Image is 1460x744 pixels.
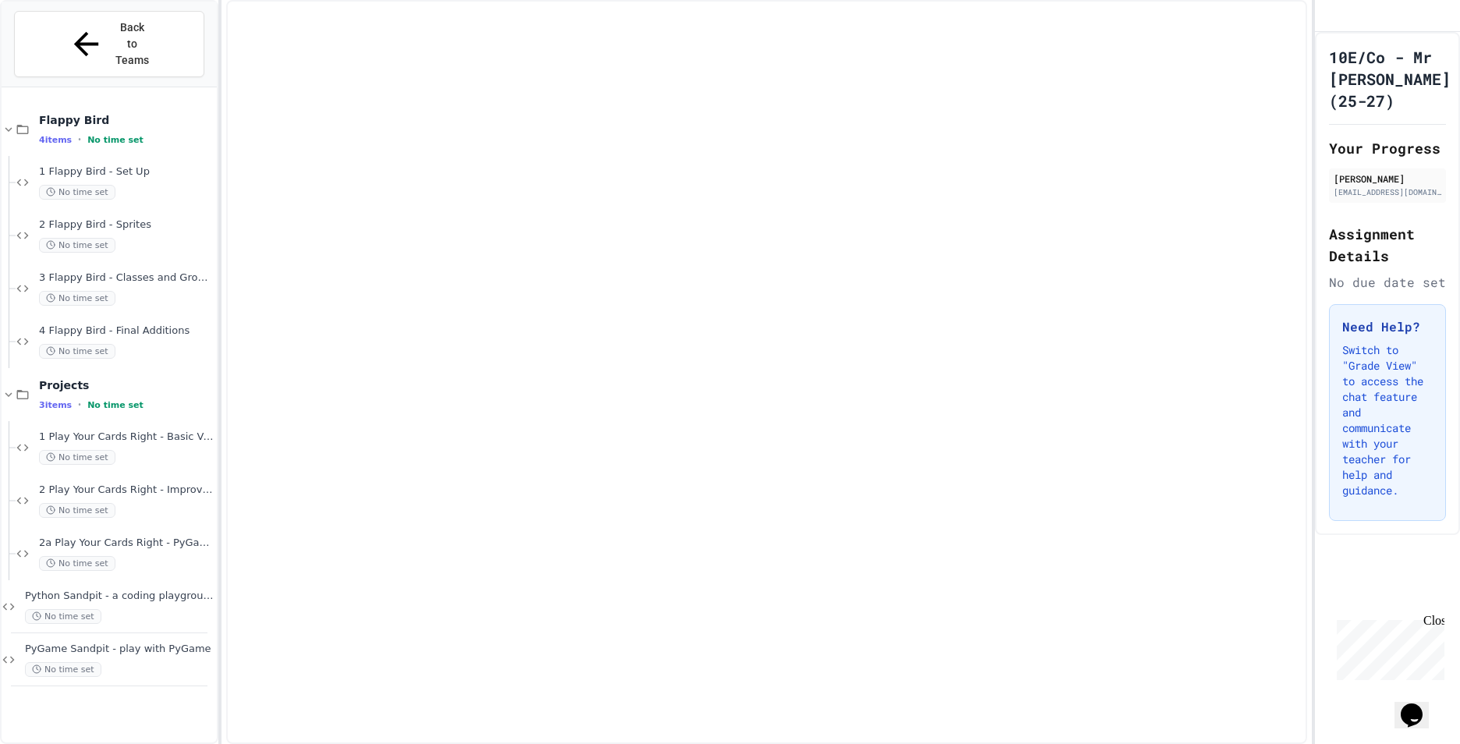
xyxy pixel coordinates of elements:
span: Flappy Bird [39,113,214,127]
span: Python Sandpit - a coding playground [25,590,214,603]
span: No time set [39,291,115,306]
button: Back to Teams [14,11,204,77]
h3: Need Help? [1342,317,1433,336]
div: No due date set [1329,273,1446,292]
span: 2a Play Your Cards Right - PyGame [39,537,214,550]
span: 1 Flappy Bird - Set Up [39,165,214,179]
div: [EMAIL_ADDRESS][DOMAIN_NAME] [1334,186,1441,198]
span: No time set [39,185,115,200]
span: No time set [25,662,101,677]
span: • [78,133,81,146]
span: PyGame Sandpit - play with PyGame [25,643,214,656]
div: [PERSON_NAME] [1334,172,1441,186]
iframe: chat widget [1331,614,1444,680]
p: Switch to "Grade View" to access the chat feature and communicate with your teacher for help and ... [1342,342,1433,498]
span: 2 Play Your Cards Right - Improved [39,484,214,497]
div: Chat with us now!Close [6,6,108,99]
span: Back to Teams [114,19,151,69]
span: 1 Play Your Cards Right - Basic Version [39,430,214,444]
h2: Your Progress [1329,137,1446,159]
span: 3 Flappy Bird - Classes and Groups [39,271,214,285]
span: No time set [25,609,101,624]
span: No time set [39,503,115,518]
span: No time set [39,556,115,571]
span: No time set [87,400,144,410]
span: 4 items [39,135,72,145]
span: No time set [39,450,115,465]
span: Projects [39,378,214,392]
span: No time set [39,344,115,359]
iframe: chat widget [1394,682,1444,728]
span: 2 Flappy Bird - Sprites [39,218,214,232]
h2: Assignment Details [1329,223,1446,267]
span: • [78,399,81,411]
h1: 10E/Co - Mr [PERSON_NAME] (25-27) [1329,46,1451,112]
span: 4 Flappy Bird - Final Additions [39,324,214,338]
span: 3 items [39,400,72,410]
span: No time set [39,238,115,253]
span: No time set [87,135,144,145]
